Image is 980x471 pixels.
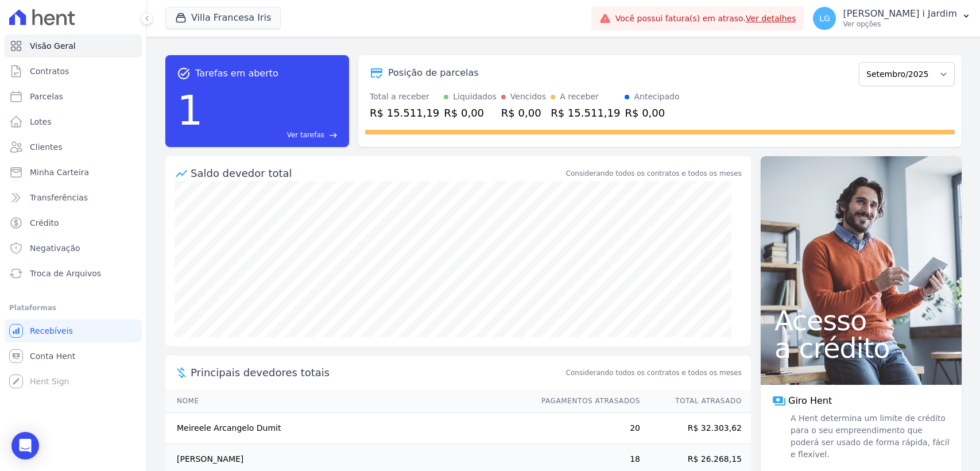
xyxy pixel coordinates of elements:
[444,105,497,121] div: R$ 0,00
[641,413,751,444] td: R$ 32.303,62
[560,91,599,103] div: A receber
[5,186,142,209] a: Transferências
[30,40,76,52] span: Visão Geral
[195,67,278,80] span: Tarefas em aberto
[843,8,957,20] p: [PERSON_NAME] i Jardim
[208,130,338,140] a: Ver tarefas east
[11,432,39,460] div: Open Intercom Messenger
[165,389,530,413] th: Nome
[388,66,479,80] div: Posição de parcelas
[788,412,950,461] span: A Hent determina um limite de crédito para o seu empreendimento que poderá ser usado de forma ráp...
[30,141,62,153] span: Clientes
[566,368,742,378] span: Considerando todos os contratos e todos os meses
[370,105,439,121] div: R$ 15.511,19
[551,105,620,121] div: R$ 15.511,19
[30,350,75,362] span: Conta Hent
[329,131,338,140] span: east
[641,389,751,413] th: Total Atrasado
[5,34,142,57] a: Visão Geral
[5,136,142,159] a: Clientes
[5,60,142,83] a: Contratos
[165,7,281,29] button: Villa Francesa Iris
[510,91,546,103] div: Vencidos
[634,91,679,103] div: Antecipado
[287,130,324,140] span: Ver tarefas
[5,319,142,342] a: Recebíveis
[191,165,564,181] div: Saldo devedor total
[30,167,89,178] span: Minha Carteira
[746,14,796,23] a: Ver detalhes
[819,14,830,22] span: LG
[5,211,142,234] a: Crédito
[177,80,203,140] div: 1
[5,110,142,133] a: Lotes
[453,91,497,103] div: Liquidados
[30,65,69,77] span: Contratos
[566,168,742,179] div: Considerando todos os contratos e todos os meses
[5,237,142,260] a: Negativação
[165,413,530,444] td: Meireele Arcangelo Dumit
[30,116,52,128] span: Lotes
[177,67,191,80] span: task_alt
[9,301,137,315] div: Plataformas
[30,192,88,203] span: Transferências
[843,20,957,29] p: Ver opções
[530,413,641,444] td: 20
[5,85,142,108] a: Parcelas
[191,365,564,380] span: Principais devedores totais
[30,268,101,279] span: Troca de Arquivos
[370,91,439,103] div: Total a receber
[5,262,142,285] a: Troca de Arquivos
[5,345,142,368] a: Conta Hent
[774,307,948,334] span: Acesso
[615,13,796,25] span: Você possui fatura(s) em atraso.
[501,105,546,121] div: R$ 0,00
[30,217,59,229] span: Crédito
[30,242,80,254] span: Negativação
[774,334,948,362] span: a crédito
[804,2,980,34] button: LG [PERSON_NAME] i Jardim Ver opções
[788,394,832,408] span: Giro Hent
[5,161,142,184] a: Minha Carteira
[530,389,641,413] th: Pagamentos Atrasados
[625,105,679,121] div: R$ 0,00
[30,325,73,337] span: Recebíveis
[30,91,63,102] span: Parcelas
